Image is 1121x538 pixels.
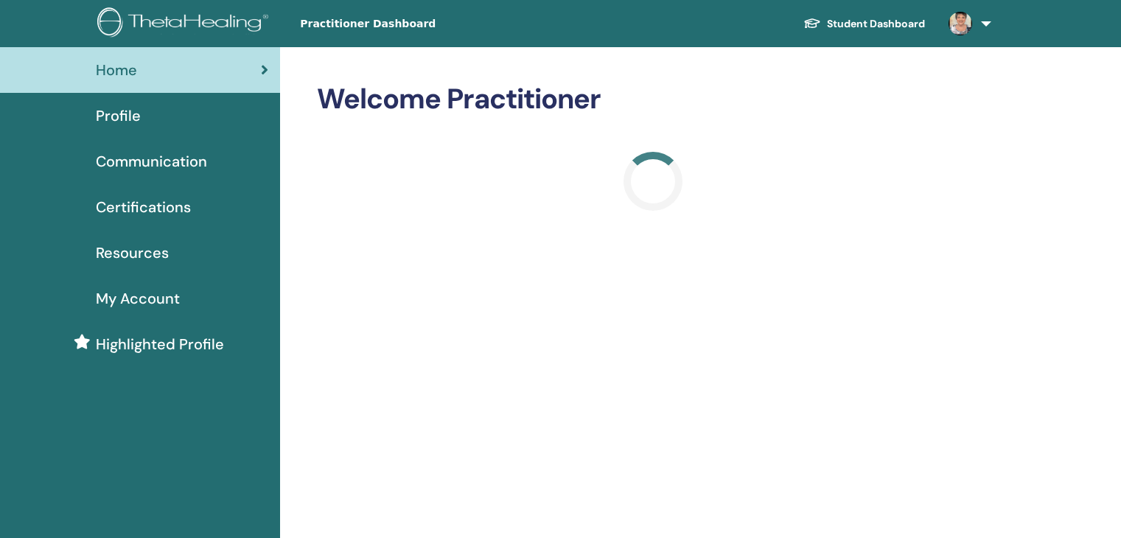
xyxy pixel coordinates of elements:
[792,10,937,38] a: Student Dashboard
[96,59,137,81] span: Home
[96,196,191,218] span: Certifications
[949,12,972,35] img: default.jpg
[96,105,141,127] span: Profile
[96,242,169,264] span: Resources
[96,287,180,310] span: My Account
[96,333,224,355] span: Highlighted Profile
[803,17,821,29] img: graduation-cap-white.svg
[96,150,207,172] span: Communication
[300,16,521,32] span: Practitioner Dashboard
[317,83,988,116] h2: Welcome Practitioner
[97,7,273,41] img: logo.png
